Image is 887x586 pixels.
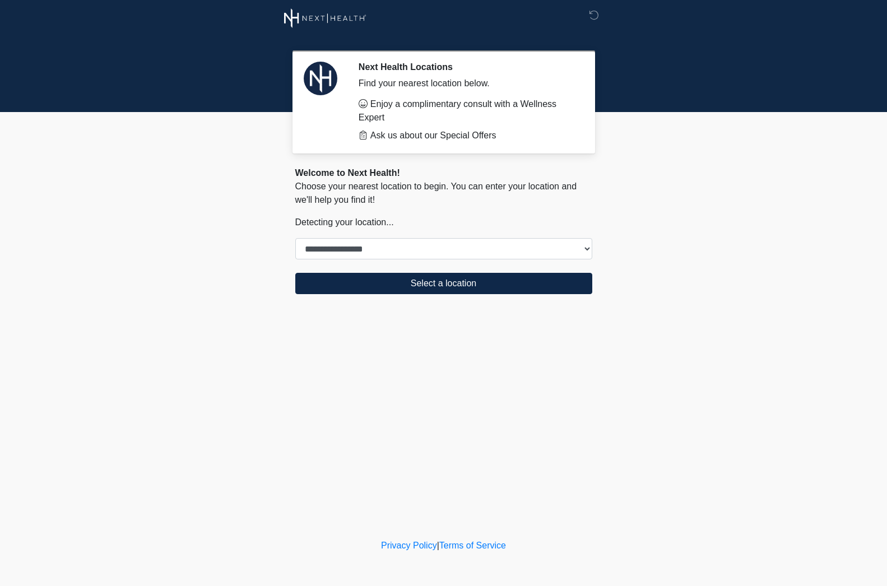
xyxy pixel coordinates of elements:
span: Choose your nearest location to begin. You can enter your location and we'll help you find it! [295,182,577,204]
li: Ask us about our Special Offers [359,129,575,142]
a: Privacy Policy [381,541,437,550]
img: Agent Avatar [304,62,337,95]
li: Enjoy a complimentary consult with a Wellness Expert [359,97,575,124]
h2: Next Health Locations [359,62,575,72]
span: Detecting your location... [295,217,394,227]
button: Select a location [295,273,592,294]
a: Terms of Service [439,541,506,550]
div: Find your nearest location below. [359,77,575,90]
div: Welcome to Next Health! [295,166,592,180]
a: | [437,541,439,550]
img: Next Health Wellness Logo [284,8,366,28]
